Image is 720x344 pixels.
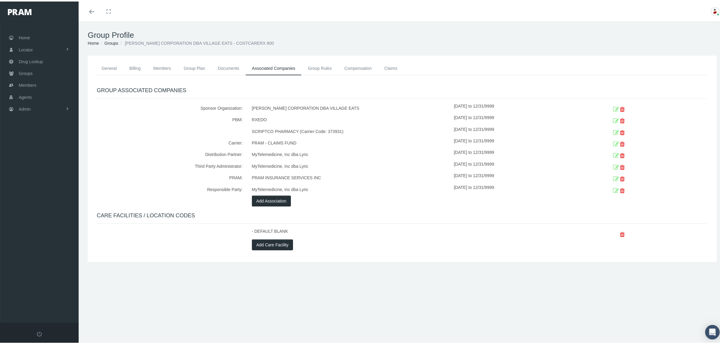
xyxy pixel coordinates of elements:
[125,39,274,44] span: [PERSON_NAME] CORPORATION DBA VILLAGE EATS - COSTCARERX 800
[19,78,36,89] span: Members
[252,238,293,249] button: Add Care Facility
[247,159,454,171] div: MyTelemedicine, Inc dba Lyric
[454,159,578,171] div: [DATE] to 12/31/9999
[92,113,247,124] div: PBM:
[19,31,30,42] span: Home
[247,171,454,182] div: PRAM INSURANCE SERVICES INC
[104,39,118,44] a: Groups
[19,102,31,113] span: Admin
[454,113,578,124] div: [DATE] to 12/31/9999
[247,183,454,194] div: MyTelemedicine, Inc dba Lyric
[97,86,708,92] h4: GROUP ASSOCIATED COMPANIES
[247,226,454,238] div: - DEFAULT BLANK
[454,125,578,136] div: [DATE] to 12/31/9999
[19,54,43,66] span: Drug Lookup
[19,90,32,102] span: Agents
[301,60,338,73] a: Group Rules
[246,60,301,74] a: Associated Companies
[88,29,717,38] h1: Group Profile
[8,8,31,14] img: PRAM_20_x_78.png
[378,60,404,73] a: Claims
[711,5,720,15] img: S_Profile_Picture_701.jpg
[178,60,212,73] a: Group Plan
[247,148,454,159] div: MyTelemedicine, Inc dba Lyric
[92,171,247,182] div: PRAM:
[454,183,578,194] div: [DATE] to 12/31/9999
[454,136,578,148] div: [DATE] to 12/31/9999
[705,323,720,338] div: Open Intercom Messenger
[19,43,33,54] span: Locator
[92,183,247,194] div: Responsible Party:
[123,60,147,73] a: Billing
[211,60,246,73] a: Documents
[92,148,247,159] div: Distribution Partner:
[454,171,578,182] div: [DATE] to 12/31/9999
[92,101,247,113] div: Sponsor Organization:
[247,101,454,113] div: [PERSON_NAME] CORPORATION DBA VILLAGE EATS
[92,136,247,148] div: Carrier:
[454,148,578,159] div: [DATE] to 12/31/9999
[88,39,99,44] a: Home
[92,159,247,171] div: Third Party Administrator:
[338,60,378,73] a: Compensation
[454,101,578,113] div: [DATE] to 12/31/9999
[19,66,33,78] span: Groups
[247,136,454,148] div: PRAM - CLAIMS FUND
[147,60,177,73] a: Members
[95,60,123,73] a: General
[97,211,708,218] h4: CARE FACILITIES / LOCATION CODES
[252,194,291,205] button: Add Association
[247,125,454,136] div: SCRIPTCO PHARMACY (Carrier Code: 373931)
[247,113,454,124] div: RXEDO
